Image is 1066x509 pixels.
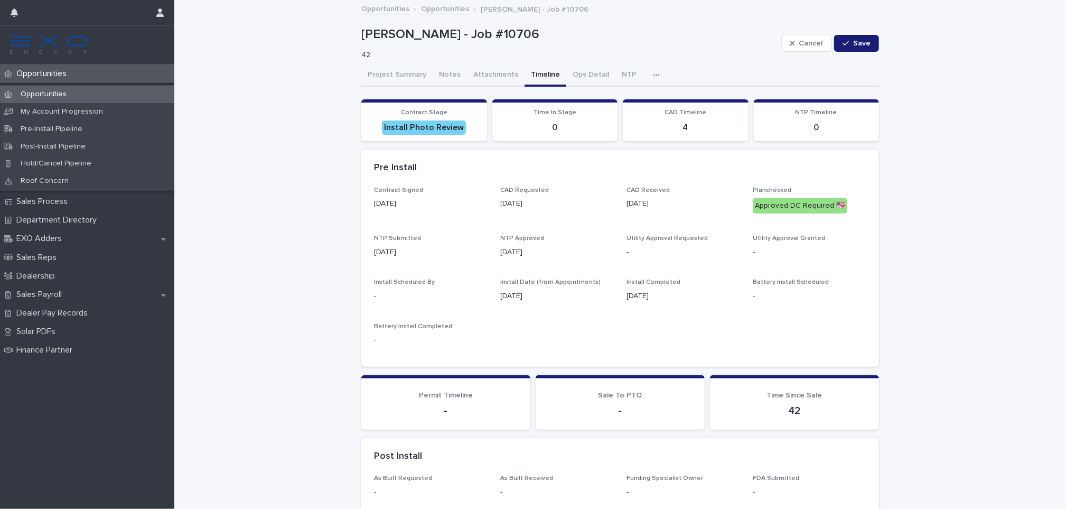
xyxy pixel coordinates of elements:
button: Notes [433,64,467,87]
span: Contract Signed [374,187,423,193]
p: [DATE] [626,291,740,302]
p: [PERSON_NAME] - Job #10706 [361,27,777,42]
p: Dealership [12,271,63,281]
span: NTP Timeline [796,109,837,116]
p: - [374,335,488,346]
span: Install Completed [626,279,680,285]
span: As Built Received [500,475,553,482]
p: EXO Adders [12,234,70,244]
span: Contract Stage [401,109,447,116]
p: - [626,247,740,258]
p: Finance Partner [12,345,81,355]
span: Save [853,40,871,47]
p: 42 [361,51,773,60]
a: Opportunities [361,2,409,14]
img: FKS5r6ZBThi8E5hshIGi [8,34,89,55]
p: [DATE] [374,247,488,258]
h2: Post Install [374,451,422,462]
p: - [753,247,866,258]
p: Sales Payroll [12,290,70,300]
h2: Pre Install [374,162,417,174]
p: [DATE] [500,291,614,302]
span: Install Date (from Appointments) [500,279,601,285]
span: NTP Approved [500,235,544,242]
span: Planchecked [753,187,791,193]
p: 0 [499,123,612,133]
p: Hold/Cancel Pipeline [12,159,100,168]
span: NTP Submitted [374,235,421,242]
div: Install Photo Review [382,121,466,135]
p: 42 [723,404,866,417]
p: - [753,291,866,302]
p: Sales Reps [12,253,65,263]
span: Utility Approval Granted [753,235,825,242]
p: Post-Install Pipeline [12,142,94,151]
span: CAD Timeline [665,109,706,116]
p: - [753,487,866,498]
button: Attachments [467,64,525,87]
p: - [374,487,488,498]
p: Roof Concern [12,177,77,186]
p: [DATE] [500,247,614,258]
button: NTP [615,64,643,87]
button: Timeline [525,64,566,87]
button: Save [834,35,879,52]
p: My Account Progression [12,107,111,116]
p: Dealer Pay Records [12,308,96,318]
span: Permit Timeline [419,392,473,399]
p: Sales Process [12,197,76,207]
span: Utility Approval Requested [626,235,708,242]
p: Pre-Install Pipeline [12,125,91,134]
p: - [374,404,518,417]
p: [DATE] [626,198,740,209]
button: Project Summary [361,64,433,87]
span: CAD Requested [500,187,549,193]
button: Cancel [781,35,832,52]
span: Funding Specialist Owner [626,475,703,482]
span: CAD Received [626,187,670,193]
p: Opportunities [12,90,75,99]
span: Time In Stage [534,109,576,116]
p: [DATE] [500,198,614,209]
p: [PERSON_NAME] - Job #10706 [481,3,588,14]
span: As Built Requested [374,475,432,482]
p: Opportunities [12,69,75,79]
span: Sale To PTO [599,392,642,399]
p: Solar PDFs [12,327,64,337]
a: Opportunities [421,2,469,14]
span: Battery Install Completed [374,323,452,330]
p: - [374,291,488,302]
span: FDA Submitted [753,475,799,482]
p: - [548,404,692,417]
span: Time Since Sale [767,392,822,399]
div: Approved DC Required 🇺🇸 [753,198,847,214]
p: Department Directory [12,215,105,225]
span: Battery Install Scheduled [753,279,829,285]
p: 0 [760,123,873,133]
p: 4 [629,123,742,133]
span: Install Scheduled By [374,279,435,285]
p: [DATE] [374,198,488,209]
span: Cancel [799,40,823,47]
p: - [626,487,740,498]
p: - [500,487,614,498]
button: Ops Detail [566,64,615,87]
